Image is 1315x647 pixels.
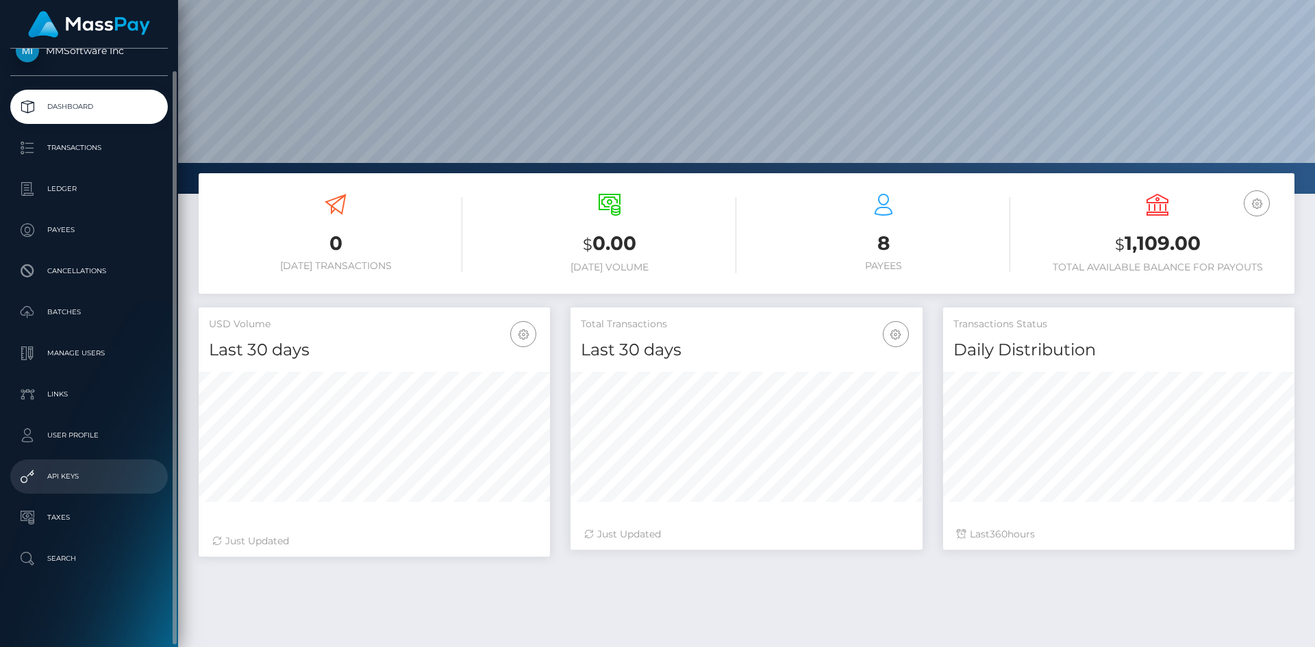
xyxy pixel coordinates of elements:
a: Transactions [10,131,168,165]
div: Just Updated [212,534,536,548]
h4: Last 30 days [581,338,912,362]
p: Batches [16,302,162,322]
h5: USD Volume [209,318,540,331]
p: Payees [16,220,162,240]
img: MassPay Logo [28,11,150,38]
p: Manage Users [16,343,162,364]
p: API Keys [16,466,162,487]
p: Cancellations [16,261,162,281]
h3: 0.00 [483,230,736,258]
p: Taxes [16,507,162,528]
h6: Payees [757,260,1010,272]
p: Links [16,384,162,405]
a: Search [10,542,168,576]
h3: 0 [209,230,462,257]
div: Last hours [957,527,1281,542]
span: MMSoftware Inc [10,45,168,57]
p: Search [16,548,162,569]
a: Payees [10,213,168,247]
p: Ledger [16,179,162,199]
a: Manage Users [10,336,168,370]
h5: Transactions Status [953,318,1284,331]
a: API Keys [10,459,168,494]
a: Ledger [10,172,168,206]
p: User Profile [16,425,162,446]
h4: Daily Distribution [953,338,1284,362]
h6: [DATE] Volume [483,262,736,273]
h3: 8 [757,230,1010,257]
a: Batches [10,295,168,329]
p: Dashboard [16,97,162,117]
h5: Total Transactions [581,318,912,331]
h6: Total Available Balance for Payouts [1031,262,1284,273]
small: $ [583,235,592,254]
div: Just Updated [584,527,908,542]
h4: Last 30 days [209,338,540,362]
p: Transactions [16,138,162,158]
h3: 1,109.00 [1031,230,1284,258]
a: Dashboard [10,90,168,124]
span: 360 [990,528,1007,540]
small: $ [1115,235,1125,254]
a: User Profile [10,418,168,453]
a: Taxes [10,500,168,535]
a: Cancellations [10,254,168,288]
a: Links [10,377,168,411]
h6: [DATE] Transactions [209,260,462,272]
